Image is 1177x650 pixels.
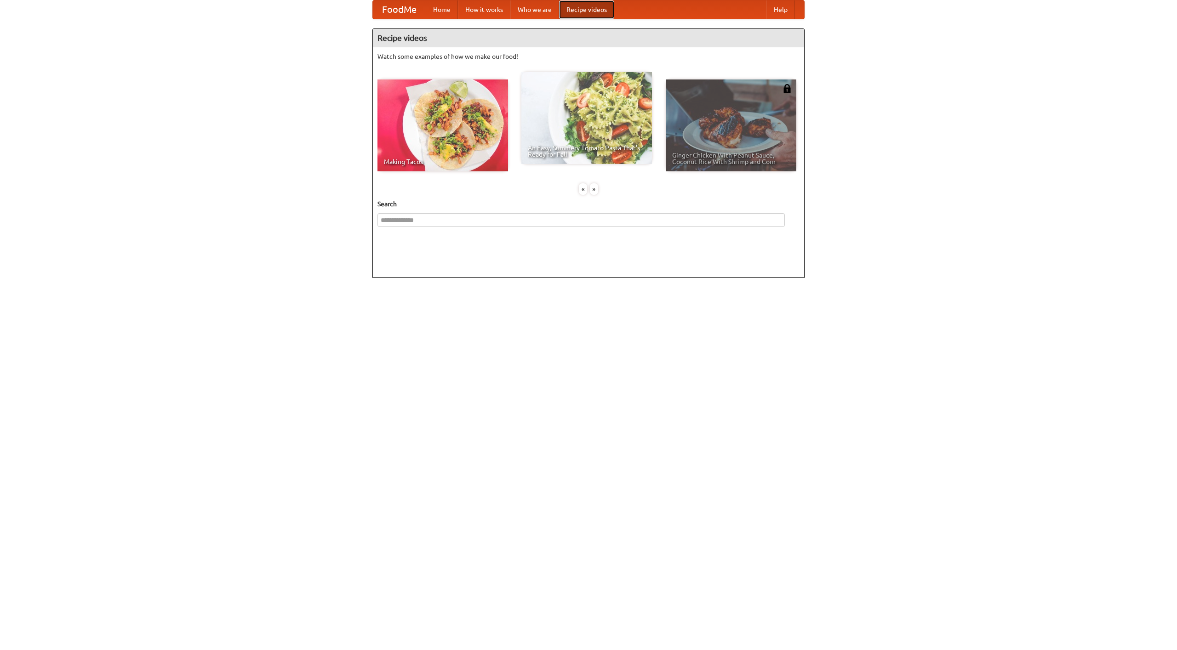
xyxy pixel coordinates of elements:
a: Recipe videos [559,0,614,19]
a: Who we are [510,0,559,19]
h4: Recipe videos [373,29,804,47]
a: An Easy, Summery Tomato Pasta That's Ready for Fall [521,72,652,164]
a: FoodMe [373,0,426,19]
img: 483408.png [783,84,792,93]
p: Watch some examples of how we make our food! [377,52,800,61]
span: Making Tacos [384,158,502,165]
a: Making Tacos [377,79,508,171]
div: » [590,183,598,195]
a: Home [426,0,458,19]
span: An Easy, Summery Tomato Pasta That's Ready for Fall [528,145,646,158]
a: Help [766,0,795,19]
a: How it works [458,0,510,19]
h5: Search [377,199,800,209]
div: « [579,183,587,195]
